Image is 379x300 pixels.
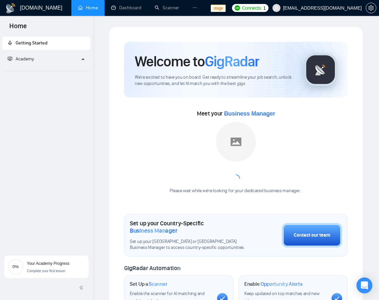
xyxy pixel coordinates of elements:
span: Business Manager [224,110,275,117]
a: searchScanner [155,5,179,11]
img: upwork-logo.png [235,5,240,11]
span: Connects: [242,4,262,12]
span: Business Manager [130,227,177,234]
span: Academy [16,56,34,62]
button: setting [366,3,376,13]
span: We're excited to have you on board. Get ready to streamline your job search, unlock new opportuni... [135,74,293,87]
span: GigRadar Automation [124,264,180,272]
img: logo [5,3,16,14]
div: Please wait while we're looking for your dedicated business manager... [166,188,306,194]
span: Set up your [GEOGRAPHIC_DATA] or [GEOGRAPHIC_DATA] Business Manager to access country-specific op... [130,239,249,251]
span: Scanner [149,281,167,287]
span: Opportunity Alerts [261,281,303,287]
h1: Welcome to [135,52,259,70]
h1: Set up your Country-Specific [130,220,249,234]
span: loading [232,175,240,183]
span: GigRadar [205,52,259,70]
span: 1 [263,4,266,12]
a: dashboardDashboard [111,5,141,11]
span: ellipsis [192,5,197,10]
img: placeholder.png [216,122,256,162]
div: Contact our team [294,232,330,239]
span: Getting Started [16,40,47,46]
a: homeHome [78,5,98,11]
span: Academy [8,56,34,62]
li: Academy Homepage [2,68,90,73]
h1: Enable [244,281,303,287]
button: Contact our team [282,223,342,248]
span: Meet your [197,110,275,117]
span: Complete your first lesson [27,269,65,273]
span: user [274,6,279,10]
span: Your Academy Progress [27,261,69,266]
span: Home [4,21,32,35]
span: fund-projection-screen [8,56,12,61]
h1: Set Up a [130,281,167,287]
img: gigradar-logo.png [304,53,337,86]
li: Getting Started [2,37,90,50]
span: 0% [8,264,24,269]
span: double-left [79,284,86,291]
a: setting [366,5,376,11]
span: rocket [8,40,12,45]
div: Open Intercom Messenger [356,277,372,293]
span: stage [211,5,226,12]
